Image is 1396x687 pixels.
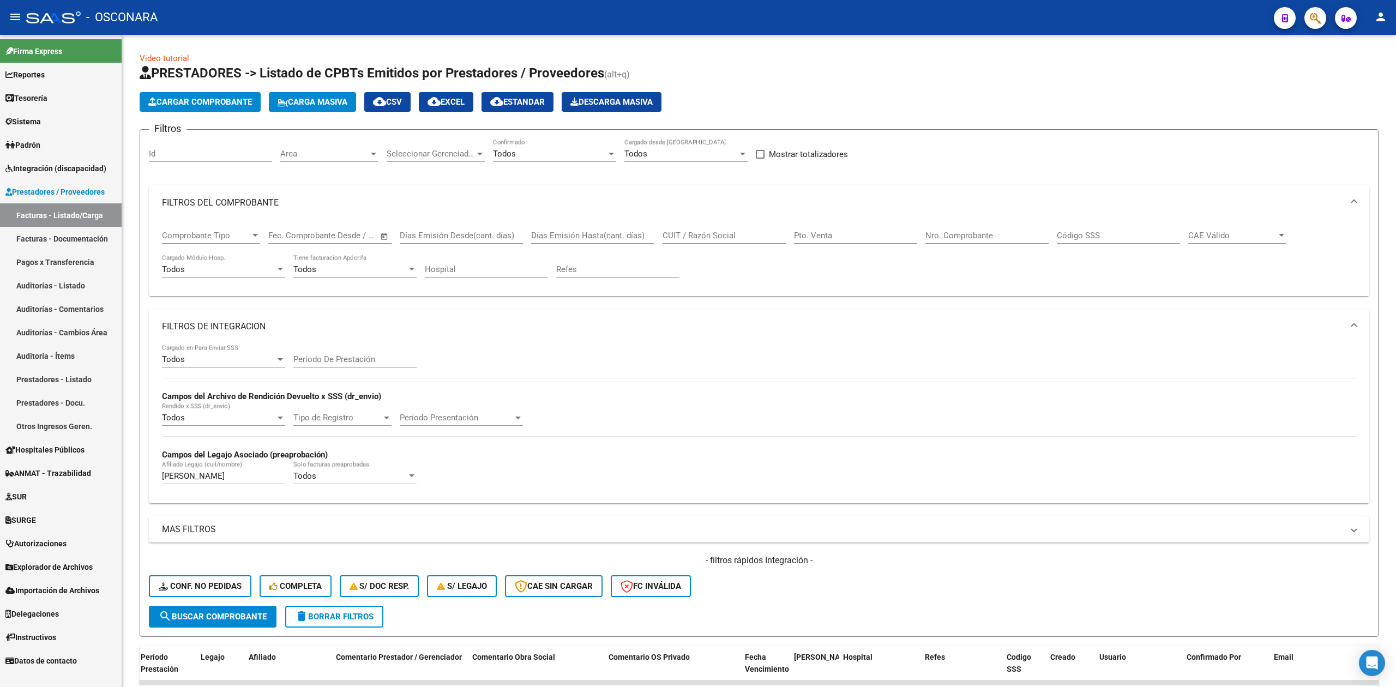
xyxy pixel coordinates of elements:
[162,523,1343,535] mat-panel-title: MAS FILTROS
[769,148,848,161] span: Mostrar totalizadores
[427,575,497,597] button: S/ legajo
[1274,653,1293,661] span: Email
[794,653,853,661] span: [PERSON_NAME]
[490,95,503,108] mat-icon: cloud_download
[295,610,308,623] mat-icon: delete
[5,139,40,151] span: Padrón
[1374,10,1387,23] mat-icon: person
[149,344,1369,503] div: FILTROS DE INTEGRACION
[611,575,691,597] button: FC Inválida
[609,653,690,661] span: Comentario OS Privado
[570,97,653,107] span: Descarga Masiva
[843,653,872,661] span: Hospital
[293,264,316,274] span: Todos
[5,584,99,596] span: Importación de Archivos
[5,631,56,643] span: Instructivos
[5,467,91,479] span: ANMAT - Trazabilidad
[162,321,1343,333] mat-panel-title: FILTROS DE INTEGRACION
[624,149,647,159] span: Todos
[149,606,276,628] button: Buscar Comprobante
[373,95,386,108] mat-icon: cloud_download
[350,581,410,591] span: S/ Doc Resp.
[428,95,441,108] mat-icon: cloud_download
[149,309,1369,344] mat-expansion-panel-header: FILTROS DE INTEGRACION
[400,413,513,423] span: Período Presentación
[149,185,1369,220] mat-expansion-panel-header: FILTROS DEL COMPROBANTE
[293,471,316,481] span: Todos
[5,514,36,526] span: SURGE
[159,612,267,622] span: Buscar Comprobante
[5,69,45,81] span: Reportes
[162,450,328,460] strong: Campos del Legajo Asociado (preaprobación)
[149,516,1369,543] mat-expansion-panel-header: MAS FILTROS
[260,575,332,597] button: Completa
[340,575,419,597] button: S/ Doc Resp.
[149,220,1369,297] div: FILTROS DEL COMPROBANTE
[1007,653,1031,674] span: Codigo SSS
[419,92,473,112] button: EXCEL
[269,581,322,591] span: Completa
[9,10,22,23] mat-icon: menu
[1359,650,1385,676] div: Open Intercom Messenger
[5,92,47,104] span: Tesorería
[5,491,27,503] span: SUR
[490,97,545,107] span: Estandar
[604,69,630,80] span: (alt+q)
[1187,653,1241,661] span: Confirmado Por
[505,575,603,597] button: CAE SIN CARGAR
[149,575,251,597] button: Conf. no pedidas
[159,581,242,591] span: Conf. no pedidas
[162,264,185,274] span: Todos
[562,92,661,112] button: Descarga Masiva
[268,231,304,240] input: Start date
[278,97,347,107] span: Carga Masiva
[295,612,374,622] span: Borrar Filtros
[162,354,185,364] span: Todos
[428,97,465,107] span: EXCEL
[201,653,225,661] span: Legajo
[925,653,945,661] span: Refes
[285,606,383,628] button: Borrar Filtros
[86,5,158,29] span: - OSCONARA
[140,65,604,81] span: PRESTADORES -> Listado de CPBTs Emitidos por Prestadores / Proveedores
[5,561,93,573] span: Explorador de Archivos
[515,581,593,591] span: CAE SIN CARGAR
[141,653,178,674] span: Período Prestación
[364,92,411,112] button: CSV
[5,116,41,128] span: Sistema
[1050,653,1075,661] span: Creado
[162,391,381,401] strong: Campos del Archivo de Rendición Devuelto x SSS (dr_envio)
[140,92,261,112] button: Cargar Comprobante
[159,610,172,623] mat-icon: search
[149,555,1369,567] h4: - filtros rápidos Integración -
[373,97,402,107] span: CSV
[5,538,67,550] span: Autorizaciones
[162,231,250,240] span: Comprobante Tipo
[387,149,475,159] span: Seleccionar Gerenciador
[149,121,186,136] h3: Filtros
[378,230,391,243] button: Open calendar
[148,97,252,107] span: Cargar Comprobante
[314,231,366,240] input: End date
[472,653,555,661] span: Comentario Obra Social
[562,92,661,112] app-download-masive: Descarga masiva de comprobantes (adjuntos)
[249,653,276,661] span: Afiliado
[1188,231,1277,240] span: CAE Válido
[5,655,77,667] span: Datos de contacto
[162,413,185,423] span: Todos
[621,581,681,591] span: FC Inválida
[5,444,85,456] span: Hospitales Públicos
[482,92,553,112] button: Estandar
[745,653,789,674] span: Fecha Vencimiento
[5,162,106,174] span: Integración (discapacidad)
[5,608,59,620] span: Delegaciones
[293,413,382,423] span: Tipo de Registro
[336,653,462,661] span: Comentario Prestador / Gerenciador
[437,581,487,591] span: S/ legajo
[493,149,516,159] span: Todos
[5,186,105,198] span: Prestadores / Proveedores
[162,197,1343,209] mat-panel-title: FILTROS DEL COMPROBANTE
[1099,653,1126,661] span: Usuario
[5,45,62,57] span: Firma Express
[269,92,356,112] button: Carga Masiva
